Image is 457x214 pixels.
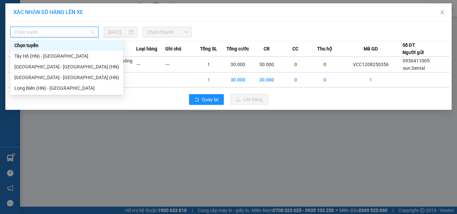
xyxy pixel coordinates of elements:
div: Chọn tuyến [10,40,123,51]
span: CC [292,45,298,52]
span: Ghi chú [165,45,181,52]
span: sun Dental [403,65,425,71]
span: Website [64,30,80,35]
span: Thu hộ [317,45,332,52]
td: 30.000 [252,72,281,87]
span: close [440,10,445,15]
span: sun Dental [29,49,49,54]
div: Tây Hồ (HN) - [GEOGRAPHIC_DATA] [14,52,119,60]
div: Chọn tuyến [14,42,119,49]
strong: Người gửi: [7,49,27,54]
span: Tổng cước [226,45,249,52]
span: 64 Võ Chí Công [27,39,70,46]
div: Thanh Hóa - Tây Hồ (HN) [10,72,123,83]
span: Quay lại [202,96,218,103]
span: 0936411005 [403,58,430,63]
td: 30.000 [252,57,281,72]
td: 1 [339,72,402,87]
td: 0 [310,57,339,72]
div: Tây Hồ (HN) - Thanh Hóa [10,51,123,61]
td: VCC1208250356 [339,57,402,72]
td: 1 [194,72,223,87]
td: 0 [281,57,310,72]
div: Thanh Hóa - Long Biên (HN) [10,61,123,72]
button: rollbackQuay lại [189,94,224,105]
td: 0 [281,72,310,87]
button: uploadLên hàng [231,94,268,105]
div: Long Biên (HN) - Thanh Hóa [10,83,123,93]
td: --- [165,57,194,72]
button: Close [433,3,452,22]
strong: PHIẾU GỬI HÀNG [67,14,121,21]
div: [GEOGRAPHIC_DATA] - [GEOGRAPHIC_DATA] (HN) [14,74,119,81]
div: [GEOGRAPHIC_DATA] - [GEOGRAPHIC_DATA] (HN) [14,63,119,70]
div: Long Biên (HN) - [GEOGRAPHIC_DATA] [14,84,119,92]
td: 1 [194,57,223,72]
td: 0 [310,72,339,87]
strong: CÔNG TY TNHH VĨNH QUANG [48,6,139,13]
span: XÁC NHẬN SỐ HÀNG LÊN XE [13,9,83,15]
span: Loại hàng [136,45,157,52]
strong: : [DOMAIN_NAME] [64,29,123,35]
span: VP gửi: [7,39,70,46]
input: 12/08/2025 [108,28,127,36]
span: CR [264,45,270,52]
img: logo [4,6,32,34]
td: 30.000 [223,72,252,87]
span: Chọn tuyến [14,27,94,37]
strong: Hotline : 0889 23 23 23 [72,23,115,28]
div: Số ĐT Người gửi [402,41,424,56]
span: Mã GD [364,45,378,52]
span: Tổng SL [200,45,217,52]
span: rollback [194,97,199,102]
td: --- [136,57,165,72]
span: Chọn chuyến [147,27,188,37]
td: 30.000 [223,57,252,72]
